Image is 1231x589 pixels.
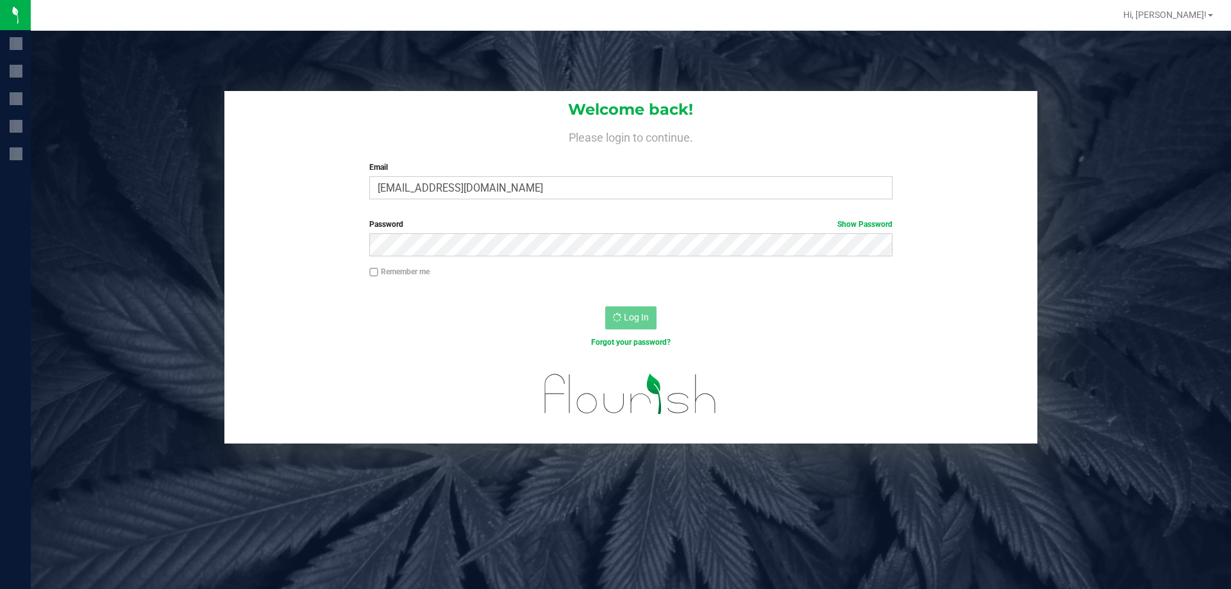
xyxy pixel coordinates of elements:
[591,338,671,347] a: Forgot your password?
[369,220,403,229] span: Password
[1123,10,1207,20] span: Hi, [PERSON_NAME]!
[837,220,892,229] a: Show Password
[369,266,430,278] label: Remember me
[529,361,732,427] img: flourish_logo.svg
[624,312,649,322] span: Log In
[369,268,378,277] input: Remember me
[224,101,1037,118] h1: Welcome back!
[369,162,892,173] label: Email
[224,128,1037,144] h4: Please login to continue.
[605,306,657,329] button: Log In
